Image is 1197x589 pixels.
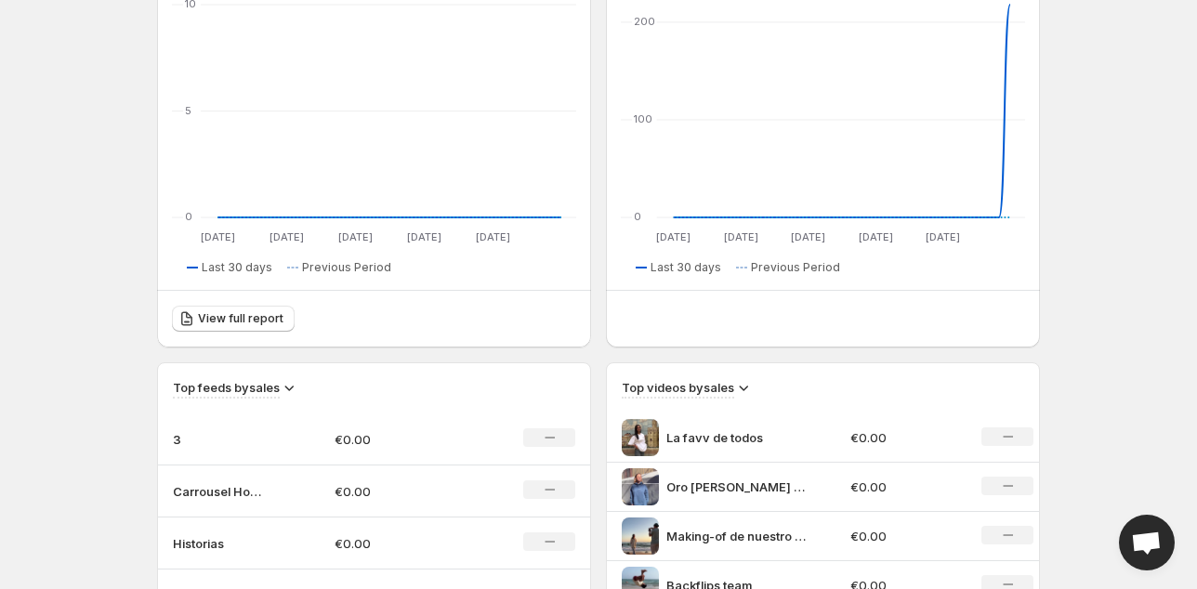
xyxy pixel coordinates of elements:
[622,517,659,555] img: Making-of de nuestro ltimo post livetofeelalive
[476,230,510,243] text: [DATE]
[666,478,806,496] p: Oro [PERSON_NAME] incienso sudaderas
[335,430,467,449] p: €0.00
[173,430,266,449] p: 3
[926,230,960,243] text: [DATE]
[751,260,840,275] span: Previous Period
[198,311,283,326] span: View full report
[656,230,691,243] text: [DATE]
[791,230,825,243] text: [DATE]
[185,104,191,117] text: 5
[407,230,441,243] text: [DATE]
[634,112,652,125] text: 100
[338,230,373,243] text: [DATE]
[622,419,659,456] img: La favv de todos
[172,306,295,332] a: View full report
[859,230,893,243] text: [DATE]
[850,478,960,496] p: €0.00
[173,378,280,397] h3: Top feeds by sales
[850,527,960,545] p: €0.00
[622,378,734,397] h3: Top videos by sales
[201,230,235,243] text: [DATE]
[173,534,266,553] p: Historias
[1119,515,1175,570] div: Open chat
[666,428,806,447] p: La favv de todos
[173,482,266,501] p: Carrousel Home
[666,527,806,545] p: Making-of de nuestro ltimo post livetofeelalive
[185,210,192,223] text: 0
[634,210,641,223] text: 0
[850,428,960,447] p: €0.00
[202,260,272,275] span: Last 30 days
[335,482,467,501] p: €0.00
[622,468,659,505] img: Oro mirra incienso sudaderas
[335,534,467,553] p: €0.00
[724,230,758,243] text: [DATE]
[634,15,655,28] text: 200
[651,260,721,275] span: Last 30 days
[270,230,304,243] text: [DATE]
[302,260,391,275] span: Previous Period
